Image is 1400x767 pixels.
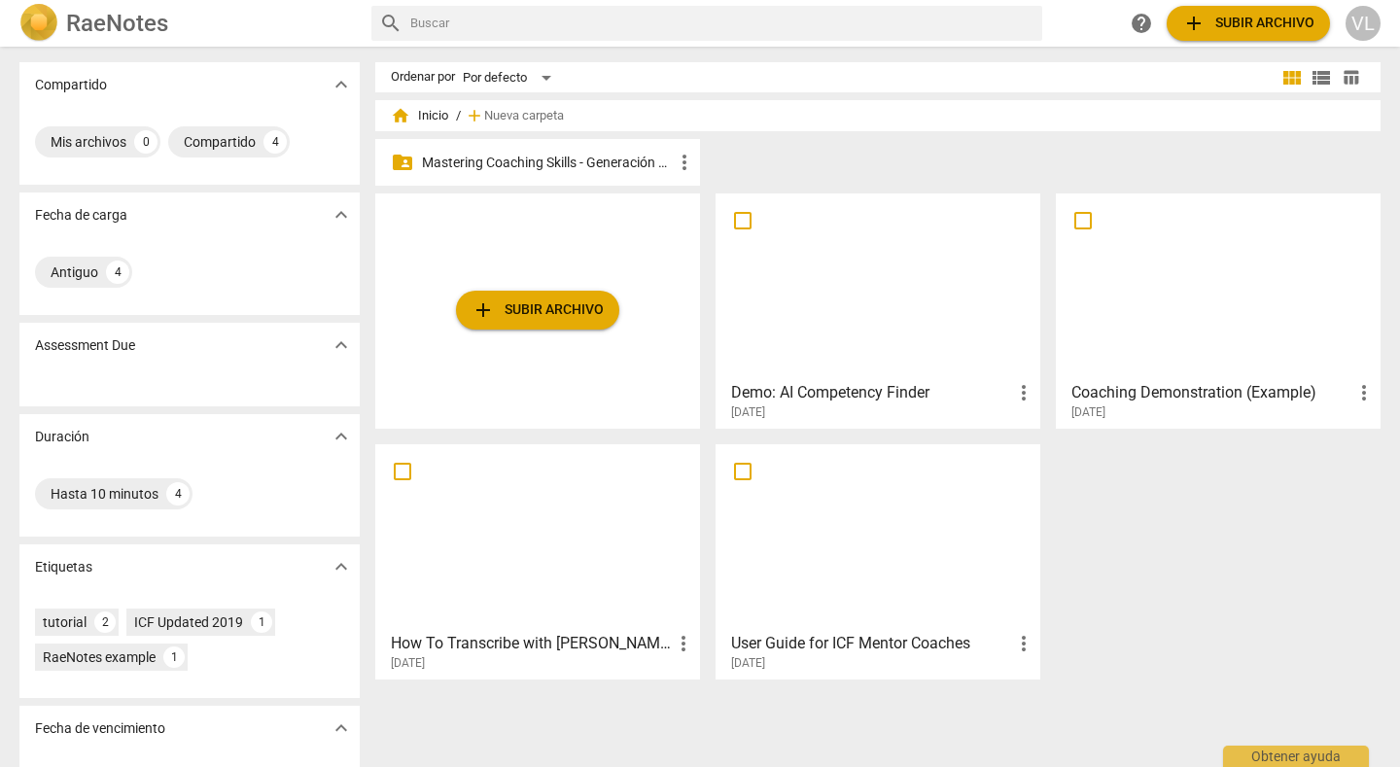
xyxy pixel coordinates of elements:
[1182,12,1314,35] span: Subir archivo
[43,647,156,667] div: RaeNotes example
[391,70,455,85] div: Ordenar por
[472,298,495,322] span: add
[731,381,1012,404] h3: Demo: AI Competency Finder
[1280,66,1304,89] span: view_module
[94,611,116,633] div: 2
[410,8,1034,39] input: Buscar
[106,261,129,284] div: 4
[465,106,484,125] span: add
[422,153,673,173] p: Mastering Coaching Skills - Generación 32
[330,73,353,96] span: expand_more
[731,632,1012,655] h3: User Guide for ICF Mentor Coaches
[463,62,558,93] div: Por defecto
[1310,66,1333,89] span: view_list
[51,484,158,504] div: Hasta 10 minutos
[382,451,693,671] a: How To Transcribe with [PERSON_NAME][DATE]
[327,422,356,451] button: Mostrar más
[1346,6,1381,41] button: VL
[330,716,353,740] span: expand_more
[456,109,461,123] span: /
[722,451,1033,671] a: User Guide for ICF Mentor Coaches[DATE]
[327,70,356,99] button: Mostrar más
[134,130,157,154] div: 0
[1167,6,1330,41] button: Subir
[1352,381,1376,404] span: more_vert
[19,4,58,43] img: Logo
[43,612,87,632] div: tutorial
[456,291,619,330] button: Subir
[327,200,356,229] button: Mostrar más
[330,555,353,578] span: expand_more
[327,714,356,743] button: Mostrar más
[134,612,243,632] div: ICF Updated 2019
[35,427,89,447] p: Duración
[1182,12,1206,35] span: add
[391,106,410,125] span: home
[391,151,414,174] span: folder_shared
[1336,63,1365,92] button: Tabla
[391,632,672,655] h3: How To Transcribe with RaeNotes
[484,109,564,123] span: Nueva carpeta
[263,130,287,154] div: 4
[163,646,185,668] div: 1
[1071,404,1105,421] span: [DATE]
[379,12,402,35] span: search
[391,655,425,672] span: [DATE]
[251,611,272,633] div: 1
[330,203,353,227] span: expand_more
[1342,68,1360,87] span: table_chart
[672,632,695,655] span: more_vert
[166,482,190,506] div: 4
[1307,63,1336,92] button: Lista
[472,298,604,322] span: Subir archivo
[327,552,356,581] button: Mostrar más
[35,335,135,356] p: Assessment Due
[35,75,107,95] p: Compartido
[1223,746,1369,767] div: Obtener ayuda
[184,132,256,152] div: Compartido
[1130,12,1153,35] span: help
[673,151,696,174] span: more_vert
[35,205,127,226] p: Fecha de carga
[722,200,1033,420] a: Demo: AI Competency Finder[DATE]
[1277,63,1307,92] button: Cuadrícula
[35,718,165,739] p: Fecha de vencimiento
[1124,6,1159,41] a: Obtener ayuda
[19,4,356,43] a: LogoRaeNotes
[1071,381,1352,404] h3: Coaching Demonstration (Example)
[1012,632,1035,655] span: more_vert
[66,10,168,37] h2: RaeNotes
[330,333,353,357] span: expand_more
[51,262,98,282] div: Antiguo
[51,132,126,152] div: Mis archivos
[35,557,92,577] p: Etiquetas
[330,425,353,448] span: expand_more
[391,106,448,125] span: Inicio
[731,404,765,421] span: [DATE]
[1012,381,1035,404] span: more_vert
[327,331,356,360] button: Mostrar más
[1063,200,1374,420] a: Coaching Demonstration (Example)[DATE]
[731,655,765,672] span: [DATE]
